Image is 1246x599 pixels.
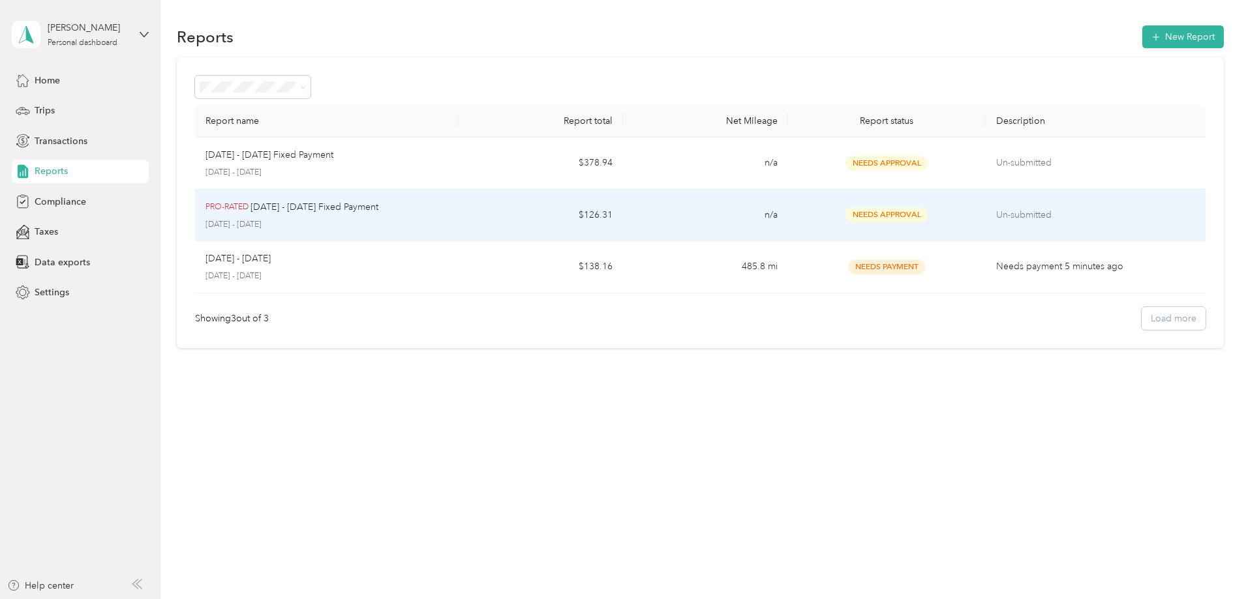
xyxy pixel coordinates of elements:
p: Un-submitted [996,156,1195,170]
td: $378.94 [459,138,623,190]
span: Needs Payment [848,259,925,274]
td: 485.8 mi [623,241,787,293]
button: New Report [1142,25,1224,48]
span: Compliance [35,195,86,209]
p: [DATE] - [DATE] [205,219,448,231]
p: PRO-RATED [205,201,249,213]
p: Un-submitted [996,208,1195,222]
p: [DATE] - [DATE] Fixed Payment [205,148,333,162]
div: [PERSON_NAME] [48,21,129,35]
span: Home [35,74,60,87]
td: n/a [623,138,787,190]
td: n/a [623,190,787,242]
iframe: Everlance-gr Chat Button Frame [1173,526,1246,599]
button: Help center [7,579,74,592]
span: Data exports [35,256,90,269]
span: Needs Approval [845,156,928,171]
p: [DATE] - [DATE] Fixed Payment [251,200,378,214]
td: $138.16 [459,241,623,293]
div: Showing 3 out of 3 [195,312,269,325]
th: Description [986,105,1206,138]
p: [DATE] - [DATE] [205,167,448,179]
div: Report status [798,115,975,126]
th: Report name [195,105,459,138]
h1: Reports [177,30,234,44]
div: Personal dashboard [48,39,117,47]
span: Taxes [35,225,58,239]
span: Reports [35,164,68,178]
p: [DATE] - [DATE] [205,270,448,282]
td: $126.31 [459,190,623,242]
th: Net Mileage [623,105,787,138]
span: Trips [35,104,55,117]
th: Report total [459,105,623,138]
span: Transactions [35,134,87,148]
span: Needs Approval [845,207,928,222]
p: Needs payment 5 minutes ago [996,259,1195,274]
p: [DATE] - [DATE] [205,252,271,266]
span: Settings [35,285,69,299]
